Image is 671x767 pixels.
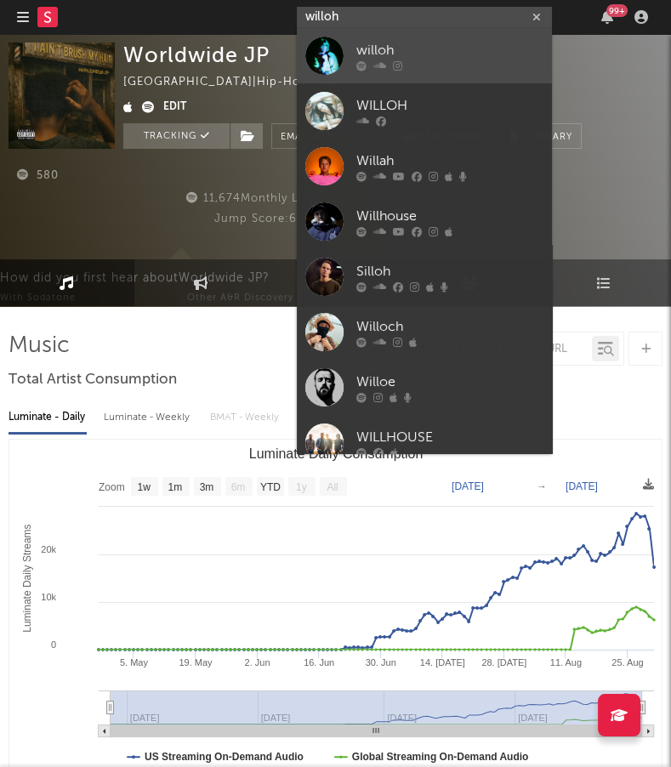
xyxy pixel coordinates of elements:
text: 30. Jun [366,657,396,668]
a: Willoe [297,360,552,415]
div: Luminate - Daily [9,403,87,432]
div: willoh [356,41,543,61]
text: US Streaming On-Demand Audio [145,751,304,763]
a: willoh [297,28,552,83]
span: Jump Score: 67.5 [214,213,314,224]
text: 0 [51,639,56,650]
text: 10k [41,592,56,602]
div: 99 + [606,4,628,17]
span: 11,674 Monthly Listeners [184,193,344,204]
text: → [537,480,547,492]
div: WILLHOUSE [356,428,543,448]
div: Willoe [356,372,543,393]
a: WILLOH [297,83,552,139]
text: 1w [138,481,151,493]
text: 1y [296,481,307,493]
text: 28. [DATE] [481,657,526,668]
button: 99+ [601,10,613,24]
text: 3m [200,481,214,493]
div: Luminate - Weekly [104,403,193,432]
text: 11. Aug [550,657,582,668]
text: All [327,481,338,493]
text: Zoom [99,481,125,493]
input: Search for artists [297,7,552,28]
text: 20k [41,544,56,554]
div: Willhouse [356,207,543,227]
div: [GEOGRAPHIC_DATA] | Hip-Hop/Rap [123,72,355,93]
div: Willah [356,151,543,172]
button: Email AlertsOff [271,123,386,149]
a: Willhouse [297,194,552,249]
span: 580 [17,170,59,181]
div: WILLOH [356,96,543,116]
text: 5. May [120,657,149,668]
button: Tracking [123,123,230,149]
text: 1m [168,481,183,493]
text: Luminate Daily Consumption [249,446,424,461]
text: Global Streaming On-Demand Audio [352,751,529,763]
text: YTD [260,481,281,493]
text: 2. Jun [245,657,270,668]
text: 6m [231,481,246,493]
a: Willah [297,139,552,194]
a: Willoch [297,304,552,360]
div: Worldwide JP [123,43,270,67]
span: Total Artist Consumption [9,370,177,390]
text: [DATE] [566,480,598,492]
button: Edit [163,98,186,118]
a: WILLHOUSE [297,415,552,470]
text: 16. Jun [304,657,334,668]
text: Luminate Daily Streams [21,524,33,632]
text: 14. [DATE] [420,657,465,668]
text: 25. Aug [611,657,643,668]
a: Silloh [297,249,552,304]
div: Willoch [356,317,543,338]
text: [DATE] [452,480,484,492]
text: 19. May [179,657,213,668]
div: Silloh [356,262,543,282]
